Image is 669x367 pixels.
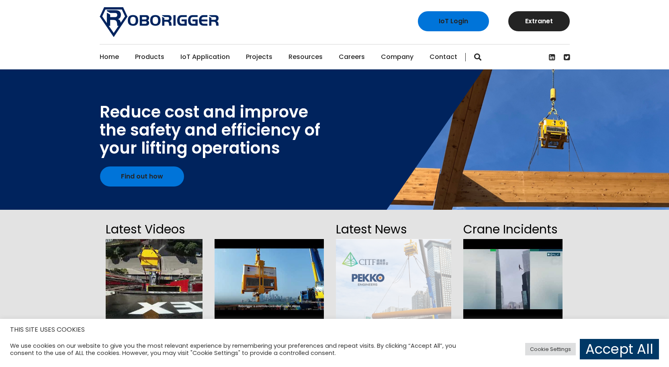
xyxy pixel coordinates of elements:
img: Roborigger [100,7,219,37]
a: Projects [246,45,272,69]
img: hqdefault.jpg [463,239,563,319]
h2: Latest Videos [106,220,203,239]
a: IoT Login [418,11,489,31]
a: Home [100,45,119,69]
a: Contact [430,45,457,69]
a: Company [381,45,413,69]
a: Products [135,45,164,69]
a: Find out how [100,166,184,187]
div: We use cookies on our website to give you the most relevant experience by remembering your prefer... [10,342,464,357]
img: hqdefault.jpg [215,239,324,319]
a: Cookie Settings [525,343,576,355]
a: Extranet [508,11,570,31]
h2: Crane Incidents [463,220,563,239]
a: Resources [288,45,323,69]
h2: Latest News [336,220,451,239]
a: Accept All [580,339,659,359]
a: IoT Application [180,45,230,69]
div: Reduce cost and improve the safety and efficiency of your lifting operations [100,103,320,157]
a: Careers [339,45,365,69]
img: hqdefault.jpg [106,239,203,319]
h5: THIS SITE USES COOKIES [10,324,659,335]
